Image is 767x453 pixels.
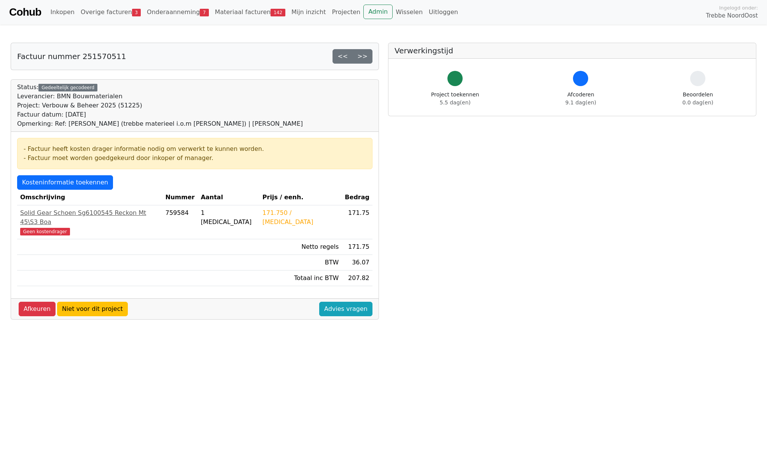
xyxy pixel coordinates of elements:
span: 7 [200,9,208,16]
div: Solid Gear Schoen Sg6100545 Reckon Mt 45\S3 Boa [20,208,159,227]
a: Cohub [9,3,41,21]
h5: Factuur nummer 251570511 [17,52,126,61]
div: Project: Verbouw & Beheer 2025 (51225) [17,101,303,110]
div: 1 [MEDICAL_DATA] [201,208,256,227]
div: - Factuur moet worden goedgekeurd door inkoper of manager. [24,154,366,163]
th: Prijs / eenh. [259,190,342,205]
a: Afkeuren [19,302,56,316]
th: Aantal [198,190,259,205]
span: 0.0 dag(en) [683,99,713,106]
span: 3 [132,9,141,16]
td: BTW [259,255,342,271]
h5: Verwerkingstijd [395,46,750,55]
a: Admin [363,5,393,19]
span: 9.1 dag(en) [565,99,596,106]
span: 5.5 dag(en) [440,99,471,106]
a: Niet voor dit project [57,302,128,316]
td: 36.07 [342,255,372,271]
td: 207.82 [342,271,372,286]
span: Geen kostendrager [20,228,70,235]
a: Onderaanneming7 [144,5,212,20]
span: Ingelogd onder: [719,4,758,11]
a: Advies vragen [319,302,372,316]
a: >> [352,49,372,64]
td: Totaal inc BTW [259,271,342,286]
td: 759584 [162,205,198,239]
span: Trebbe NoordOost [706,11,758,20]
div: Project toekennen [431,91,479,107]
td: 171.75 [342,205,372,239]
td: 171.75 [342,239,372,255]
div: Gedeeltelijk gecodeerd [38,84,97,91]
a: Inkopen [47,5,77,20]
div: Opmerking: Ref: [PERSON_NAME] (trebbe materieel i.o.m [PERSON_NAME]) | [PERSON_NAME] [17,119,303,128]
a: Projecten [329,5,363,20]
a: Materiaal facturen142 [212,5,288,20]
td: Netto regels [259,239,342,255]
div: Status: [17,83,303,128]
span: 142 [271,9,285,16]
th: Omschrijving [17,190,162,205]
a: Overige facturen3 [78,5,144,20]
div: Leverancier: BMN Bouwmaterialen [17,92,303,101]
div: 171.750 / [MEDICAL_DATA] [263,208,339,227]
a: Kosteninformatie toekennen [17,175,113,190]
div: Factuur datum: [DATE] [17,110,303,119]
div: Beoordelen [683,91,713,107]
th: Nummer [162,190,198,205]
a: Uitloggen [426,5,461,20]
div: - Factuur heeft kosten drager informatie nodig om verwerkt te kunnen worden. [24,144,366,154]
a: << [333,49,353,64]
a: Mijn inzicht [288,5,329,20]
th: Bedrag [342,190,372,205]
a: Wisselen [393,5,426,20]
div: Afcoderen [565,91,596,107]
a: Solid Gear Schoen Sg6100545 Reckon Mt 45\S3 BoaGeen kostendrager [20,208,159,236]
